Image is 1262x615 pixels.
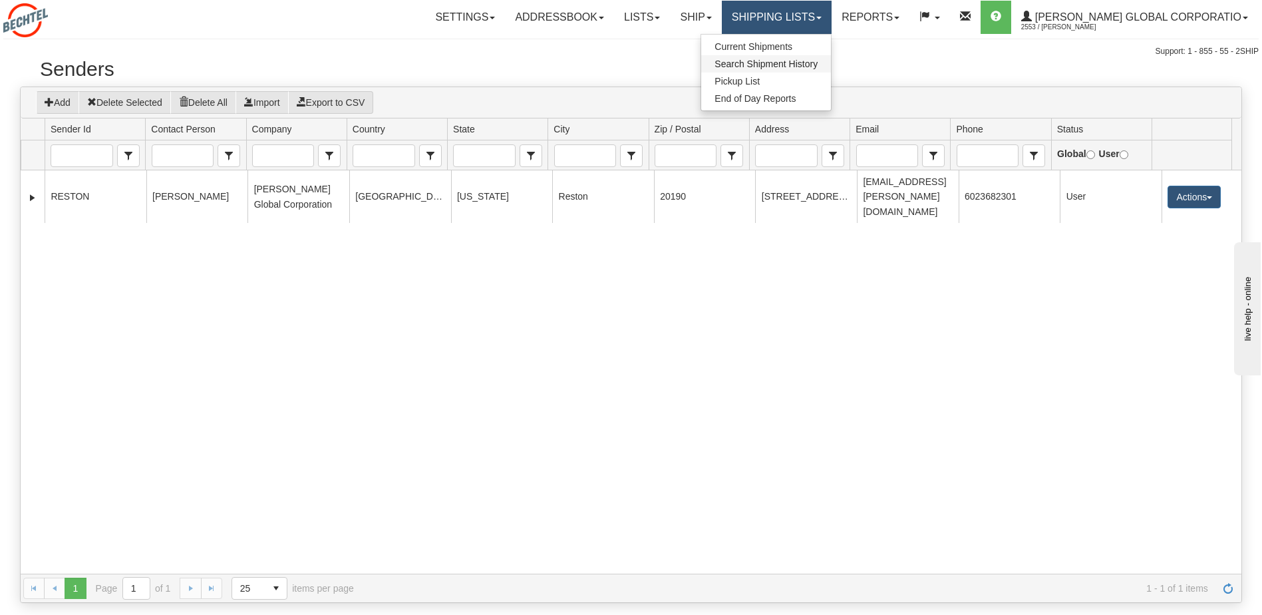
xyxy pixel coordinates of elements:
td: filter cell [347,140,447,170]
span: City [620,144,643,167]
a: Reports [832,1,909,34]
span: select [721,145,742,166]
span: State [453,122,475,136]
td: filter cell [246,140,347,170]
span: select [265,578,287,599]
input: Page 1 [123,578,150,599]
span: Sender Id [51,122,91,136]
button: Export to CSV [288,91,374,114]
td: 20190 [654,170,756,222]
img: logo2553.jpg [3,3,48,37]
td: filter cell [850,140,950,170]
span: 1 - 1 of 1 items [373,583,1208,594]
td: RESTON [45,170,146,222]
td: [PERSON_NAME] [146,170,248,222]
span: Email [856,122,879,136]
span: 2553 / [PERSON_NAME] [1021,21,1121,34]
button: Delete Selected [79,91,171,114]
span: Country [419,144,442,167]
input: State [454,145,514,166]
input: Zip / Postal [655,145,716,166]
input: Address [756,145,816,166]
div: Support: 1 - 855 - 55 - 2SHIP [3,46,1259,57]
input: Company [253,145,313,166]
span: select [621,145,642,166]
label: User [1099,146,1128,161]
input: City [555,145,615,166]
a: Pickup List [701,73,831,90]
input: Email [857,145,917,166]
span: select [1023,145,1044,166]
td: 6023682301 [959,170,1060,222]
span: 25 [240,582,257,595]
span: Current Shipments [714,41,792,52]
td: filter cell [447,140,548,170]
span: Pickup List [714,76,760,87]
button: Actions [1168,186,1221,208]
a: [PERSON_NAME] Global Corporatio 2553 / [PERSON_NAME] [1011,1,1258,34]
input: Country [353,145,414,166]
span: select [218,145,239,166]
td: filter cell [1051,140,1152,170]
span: Status [1057,122,1084,136]
span: Sender Id [117,144,140,167]
td: filter cell [1152,140,1231,170]
span: Country [353,122,385,136]
button: Import [236,91,289,114]
td: [EMAIL_ADDRESS][PERSON_NAME][DOMAIN_NAME] [857,170,959,222]
div: live help - online [10,11,123,21]
h2: Senders [40,58,1222,80]
a: End of Day Reports [701,90,831,107]
span: Address [822,144,844,167]
input: Global [1086,150,1095,159]
span: Page 1 [65,578,86,599]
a: Current Shipments [701,38,831,55]
label: Global [1057,146,1095,161]
input: Contact Person [152,145,213,166]
a: Search Shipment History [701,55,831,73]
button: Delete All [170,91,236,114]
iframe: chat widget [1231,240,1261,375]
span: Company [318,144,341,167]
span: select [319,145,340,166]
span: Page sizes drop down [232,577,287,600]
td: [GEOGRAPHIC_DATA] [349,170,451,222]
span: Search Shipment History [714,59,818,69]
span: Email [922,144,945,167]
span: Contact Person [218,144,240,167]
button: Add [36,91,79,114]
a: Shipping lists [722,1,832,34]
input: User [1120,150,1128,159]
td: User [1060,170,1162,222]
div: grid toolbar [21,87,1241,118]
span: select [118,145,139,166]
span: State [520,144,542,167]
a: Addressbook [505,1,614,34]
td: filter cell [950,140,1050,170]
td: [PERSON_NAME] Global Corporation [247,170,349,222]
td: Reston [552,170,654,222]
td: filter cell [45,140,145,170]
a: Expand [26,191,39,204]
span: Company [252,122,292,136]
span: Contact Person [151,122,216,136]
td: [US_STATE] [451,170,553,222]
span: select [520,145,542,166]
a: Settings [425,1,505,34]
span: [PERSON_NAME] Global Corporatio [1032,11,1241,23]
td: filter cell [548,140,648,170]
span: Page of 1 [96,577,171,600]
span: Zip / Postal [655,122,701,136]
td: [STREET_ADDRESS] [755,170,857,222]
span: select [923,145,944,166]
a: Lists [614,1,670,34]
span: Address [755,122,789,136]
span: select [822,145,844,166]
span: Phone [1023,144,1045,167]
span: Zip / Postal [720,144,743,167]
span: Phone [956,122,983,136]
input: Sender Id [51,145,112,166]
td: filter cell [749,140,850,170]
span: City [553,122,569,136]
span: items per page [232,577,354,600]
